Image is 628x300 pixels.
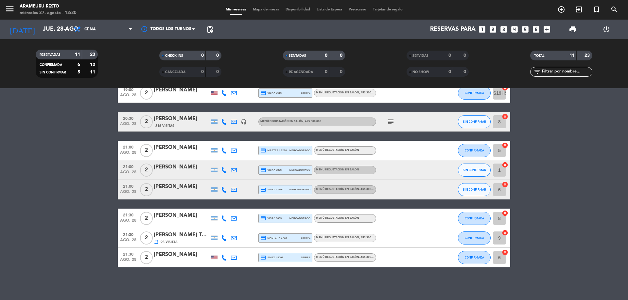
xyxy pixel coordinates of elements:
[316,188,377,191] span: Menú degustación en salón
[120,238,136,245] span: ago. 28
[370,8,406,11] span: Tarjetas de regalo
[359,188,377,191] span: , ARS 300.000
[325,53,327,58] strong: 0
[458,144,491,157] button: CONFIRMADA
[502,181,508,188] i: cancel
[61,25,69,33] i: arrow_drop_down
[465,91,484,95] span: CONFIRMADA
[489,25,497,34] i: looks_two
[589,20,623,39] div: LOG OUT
[154,211,209,220] div: [PERSON_NAME]
[502,113,508,120] i: cancel
[463,120,486,123] span: SIN CONFIRMAR
[610,6,618,13] i: search
[569,25,577,33] span: print
[40,63,62,67] span: CONFIRMADA
[84,27,96,32] span: Cena
[260,167,266,173] i: credit_card
[260,187,283,193] span: amex * 7305
[78,62,80,67] strong: 6
[502,162,508,168] i: cancel
[359,256,377,259] span: , ARS 300.000
[345,8,370,11] span: Pre-acceso
[458,212,491,225] button: CONFIRMADA
[260,255,283,261] span: amex * 5007
[5,22,40,37] i: [DATE]
[465,149,484,152] span: CONFIRMADA
[316,91,377,94] span: Menú degustación en salón
[90,62,96,67] strong: 12
[40,71,66,74] span: SIN CONFIRMAR
[502,142,508,149] i: cancel
[20,3,77,10] div: Aramburu Resto
[458,164,491,177] button: SIN CONFIRMAR
[120,93,136,101] span: ago. 28
[340,53,344,58] strong: 0
[120,190,136,197] span: ago. 28
[154,250,209,259] div: [PERSON_NAME]
[206,25,214,33] span: pending_actions
[40,53,61,56] span: RESERVADAS
[201,70,204,74] strong: 0
[313,8,345,11] span: Lista de Espera
[120,122,136,129] span: ago. 28
[458,231,491,245] button: CONFIRMADA
[120,211,136,218] span: 21:30
[316,149,359,151] span: Menú degustación en salón
[241,119,247,125] i: headset_mic
[557,6,565,13] i: add_circle_outline
[260,148,266,153] i: credit_card
[593,6,601,13] i: turned_in_not
[502,229,508,236] i: cancel
[260,167,282,173] span: visa * 9825
[120,163,136,170] span: 21:00
[154,163,209,171] div: [PERSON_NAME]
[458,115,491,128] button: SIN CONFIRMAR
[260,235,287,241] span: master * 9782
[465,236,484,240] span: CONFIRMADA
[458,251,491,264] button: CONFIRMADA
[541,68,592,75] input: Filtrar por nombre...
[359,91,377,94] span: , ARS 300.000
[20,10,77,16] div: miércoles 27. agosto - 12:20
[340,70,344,74] strong: 0
[154,86,209,94] div: [PERSON_NAME]
[502,249,508,256] i: cancel
[260,120,321,123] span: Menú degustación en salón
[543,25,551,34] i: add_box
[260,215,266,221] i: credit_card
[161,240,178,245] span: 93 Visitas
[165,71,185,74] span: CANCELADA
[120,86,136,93] span: 19:00
[140,87,153,100] span: 2
[458,87,491,100] button: CONFIRMADA
[463,168,486,172] span: SIN CONFIRMAR
[260,90,266,96] i: credit_card
[155,123,174,129] span: 316 Visitas
[5,4,15,16] button: menu
[575,6,583,13] i: exit_to_app
[289,168,310,172] span: mercadopago
[140,183,153,196] span: 2
[140,115,153,128] span: 2
[140,251,153,264] span: 2
[140,212,153,225] span: 2
[301,91,310,95] span: stripe
[90,70,96,74] strong: 11
[154,182,209,191] div: [PERSON_NAME]
[260,255,266,261] i: credit_card
[304,120,321,123] span: , ARS 300.000
[216,53,220,58] strong: 0
[289,187,310,192] span: mercadopago
[316,217,359,219] span: Menú degustación en salón
[463,53,467,58] strong: 0
[201,53,204,58] strong: 0
[90,52,96,57] strong: 23
[140,144,153,157] span: 2
[316,236,377,239] span: Menú degustación en salón
[412,71,429,74] span: NO SHOW
[532,25,540,34] i: looks_6
[260,215,282,221] span: visa * 6033
[602,25,610,33] i: power_settings_new
[465,256,484,259] span: CONFIRMADA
